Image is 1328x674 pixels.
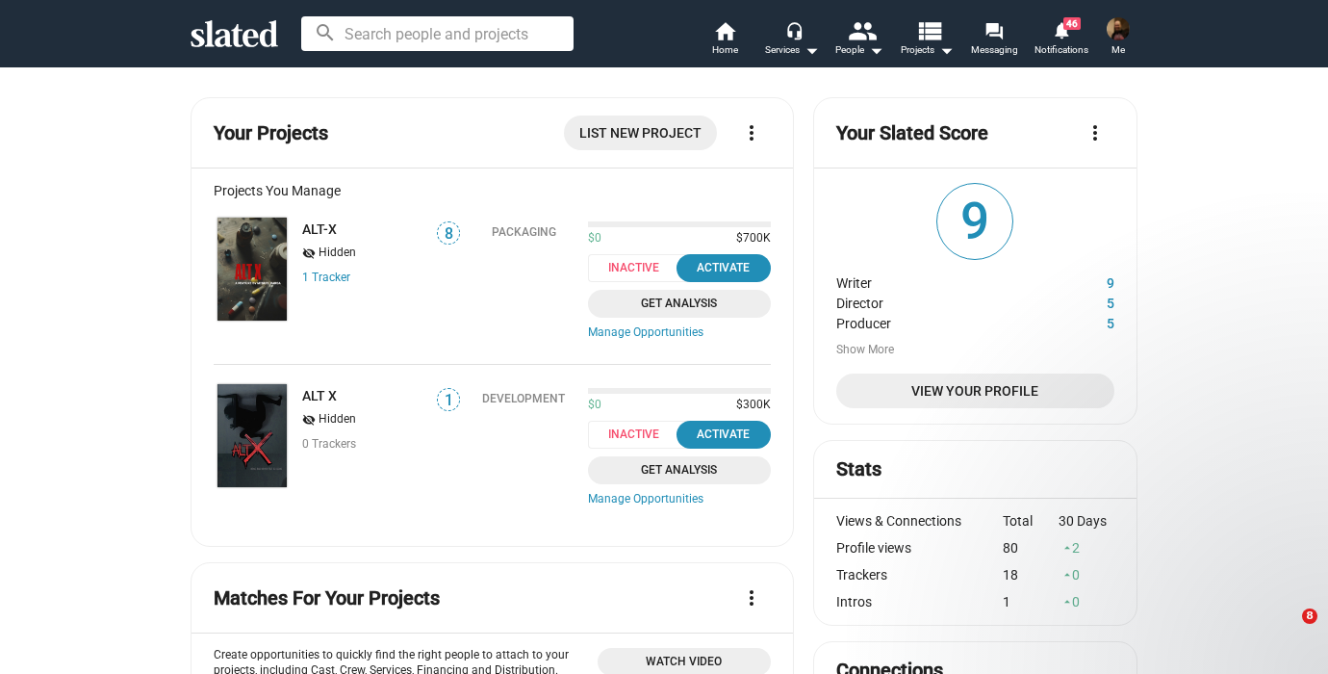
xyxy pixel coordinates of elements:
[588,492,771,507] a: Manage Opportunities
[588,421,691,449] span: Inactive
[214,214,291,324] a: ALT-X
[600,294,759,314] span: Get Analysis
[826,19,893,62] button: People
[301,16,574,51] input: Search people and projects
[836,271,1042,291] dt: Writer
[217,218,287,321] img: ALT-X
[713,19,736,42] mat-icon: home
[492,225,556,239] div: Packaging
[785,21,803,39] mat-icon: headset_mic
[836,120,988,146] mat-card-title: Your Slated Score
[836,343,894,358] button: Show More
[438,224,459,244] span: 8
[588,254,691,282] span: Inactive
[677,254,771,282] button: Activate
[836,594,1004,609] div: Intros
[609,652,759,672] span: Watch Video
[482,392,565,405] div: Development
[588,231,601,246] span: $0
[800,39,823,62] mat-icon: arrow_drop_down
[765,39,819,62] div: Services
[836,311,1042,331] dt: Producer
[302,437,356,451] span: 0 Trackers
[319,412,356,428] span: Hidden
[1042,291,1114,311] dd: 5
[740,586,763,609] mat-icon: more_vert
[901,39,954,62] span: Projects
[214,380,291,491] a: ALT X
[836,540,1004,556] div: Profile views
[1263,609,1309,655] iframe: Intercom live chat
[1003,513,1059,529] div: Total
[588,325,771,341] a: Manage Opportunities
[302,245,316,263] mat-icon: visibility_off
[588,290,771,318] a: Get Analysis
[302,411,316,429] mat-icon: visibility_off
[836,513,1004,529] div: Views & Connections
[937,184,1012,259] span: 9
[960,19,1028,62] a: Messaging
[302,388,337,403] a: ALT X
[1042,311,1114,331] dd: 5
[214,585,440,611] mat-card-title: Matches For Your Projects
[893,19,960,62] button: Projects
[677,421,771,449] button: Activate
[1302,609,1317,624] span: 8
[836,291,1042,311] dt: Director
[728,231,771,246] span: $700K
[915,16,943,44] mat-icon: view_list
[1052,20,1070,39] mat-icon: notifications
[1059,513,1114,529] div: 30 Days
[984,21,1003,39] mat-icon: forum
[1063,17,1081,30] span: 46
[579,116,702,150] span: List New Project
[217,384,287,487] img: ALT X
[688,425,759,445] div: Activate
[728,398,771,413] span: $300K
[836,456,881,482] mat-card-title: Stats
[1042,271,1114,291] dd: 9
[836,567,1004,583] div: Trackers
[214,183,771,198] div: Projects You Manage
[835,39,883,62] div: People
[864,39,887,62] mat-icon: arrow_drop_down
[688,258,759,278] div: Activate
[934,39,958,62] mat-icon: arrow_drop_down
[438,391,459,410] span: 1
[1084,121,1107,144] mat-icon: more_vert
[1028,19,1095,62] a: 46Notifications
[1095,13,1141,64] button: Herschel FaberMe
[758,19,826,62] button: Services
[319,246,356,261] span: Hidden
[836,374,1114,408] a: View Your Profile
[588,398,601,413] span: $0
[740,121,763,144] mat-icon: more_vert
[1034,39,1088,62] span: Notifications
[1107,17,1130,40] img: Herschel Faber
[971,39,1018,62] span: Messaging
[691,19,758,62] a: Home
[302,221,337,237] a: ALT-X
[848,16,876,44] mat-icon: people
[712,39,738,62] span: Home
[302,271,350,284] a: 1 Tracker
[600,460,759,480] span: Get Analysis
[852,374,1099,408] span: View Your Profile
[1111,39,1125,62] span: Me
[564,116,717,150] a: List New Project
[588,456,771,484] a: Get Analysis
[214,120,328,146] mat-card-title: Your Projects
